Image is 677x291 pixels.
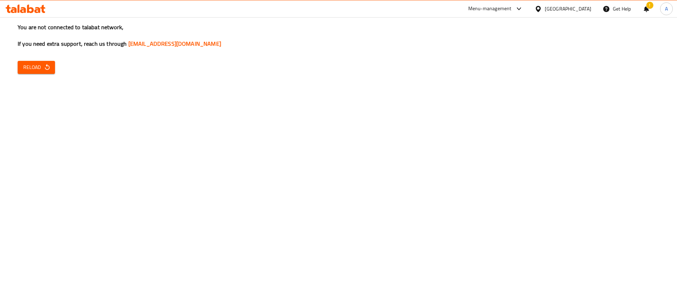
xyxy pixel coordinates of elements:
[23,63,49,72] span: Reload
[128,38,221,49] a: [EMAIL_ADDRESS][DOMAIN_NAME]
[18,23,659,48] h3: You are not connected to talabat network, If you need extra support, reach us through
[545,5,591,13] div: [GEOGRAPHIC_DATA]
[468,5,512,13] div: Menu-management
[18,61,55,74] button: Reload
[665,5,668,13] span: A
